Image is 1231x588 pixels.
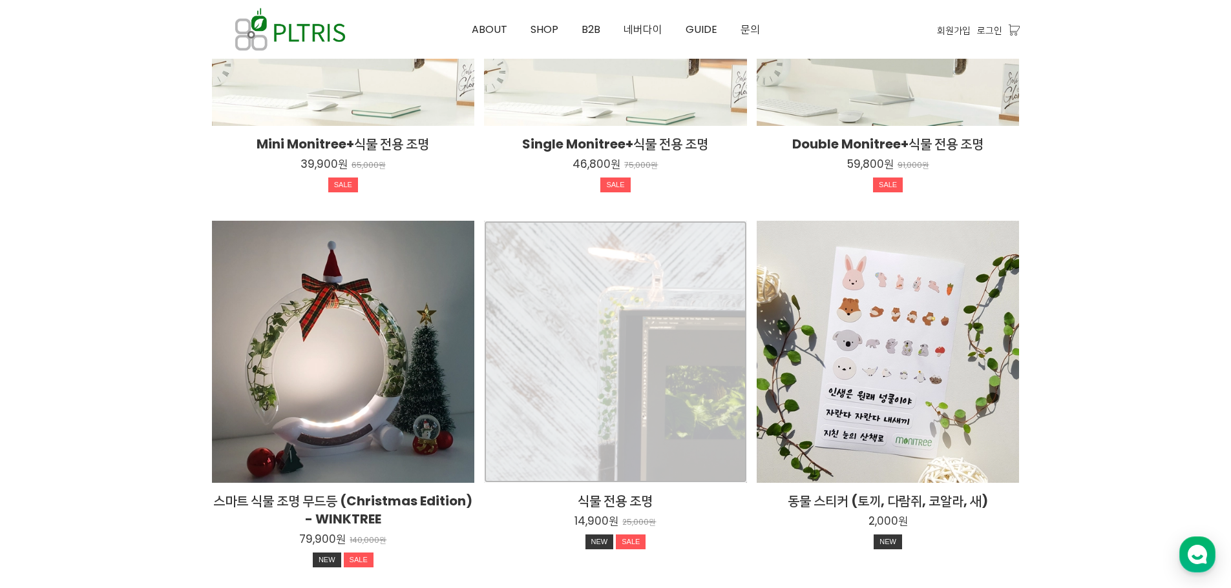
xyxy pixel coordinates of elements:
[847,157,894,171] p: 59,800원
[616,534,646,550] div: SALE
[686,22,717,37] span: GUIDE
[350,536,386,545] p: 140,000원
[874,534,902,550] div: NEW
[212,492,475,528] h2: 스마트 식물 조명 무드등 (Christmas Edition) - WINKTREE
[41,429,48,439] span: 홈
[484,135,747,153] h2: Single Monitree+식물 전용 조명
[624,22,662,37] span: 네버다이
[674,1,729,59] a: GUIDE
[212,135,475,153] h2: Mini Monitree+식물 전용 조명
[622,518,656,527] p: 25,000원
[585,534,614,550] div: NEW
[898,161,929,170] p: 91,000원
[167,409,248,441] a: 설정
[757,135,1020,198] a: Double Monitree+식물 전용 조명 59,800원 91,000원 SALE
[200,429,215,439] span: 설정
[328,177,358,193] div: SALE
[212,492,475,573] a: 스마트 식물 조명 무드등 (Christmas Edition) - WINKTREE 79,900원 140,000원 NEWSALE
[873,177,903,193] div: SALE
[582,22,600,37] span: B2B
[484,492,747,554] a: 식물 전용 조명 14,900원 25,000원 NEWSALE
[472,22,507,37] span: ABOUT
[484,492,747,510] h2: 식물 전용 조명
[937,23,971,37] a: 회원가입
[741,22,760,37] span: 문의
[352,161,386,170] p: 65,000원
[299,532,346,546] p: 79,900원
[600,177,630,193] div: SALE
[570,1,612,59] a: B2B
[574,514,618,528] p: 14,900원
[757,492,1020,554] a: 동물 스티커 (토끼, 다람쥐, 코알라, 새) 2,000원 NEW
[300,157,348,171] p: 39,900원
[4,409,85,441] a: 홈
[344,553,374,568] div: SALE
[729,1,772,59] a: 문의
[531,22,558,37] span: SHOP
[573,157,620,171] p: 46,800원
[460,1,519,59] a: ABOUT
[977,23,1002,37] a: 로그인
[868,514,908,528] p: 2,000원
[757,492,1020,510] h2: 동물 스티커 (토끼, 다람쥐, 코알라, 새)
[212,135,475,198] a: Mini Monitree+식물 전용 조명 39,900원 65,000원 SALE
[612,1,674,59] a: 네버다이
[484,135,747,198] a: Single Monitree+식물 전용 조명 46,800원 75,000원 SALE
[624,161,658,170] p: 75,000원
[85,409,167,441] a: 대화
[118,429,134,440] span: 대화
[519,1,570,59] a: SHOP
[313,553,341,568] div: NEW
[757,135,1020,153] h2: Double Monitree+식물 전용 조명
